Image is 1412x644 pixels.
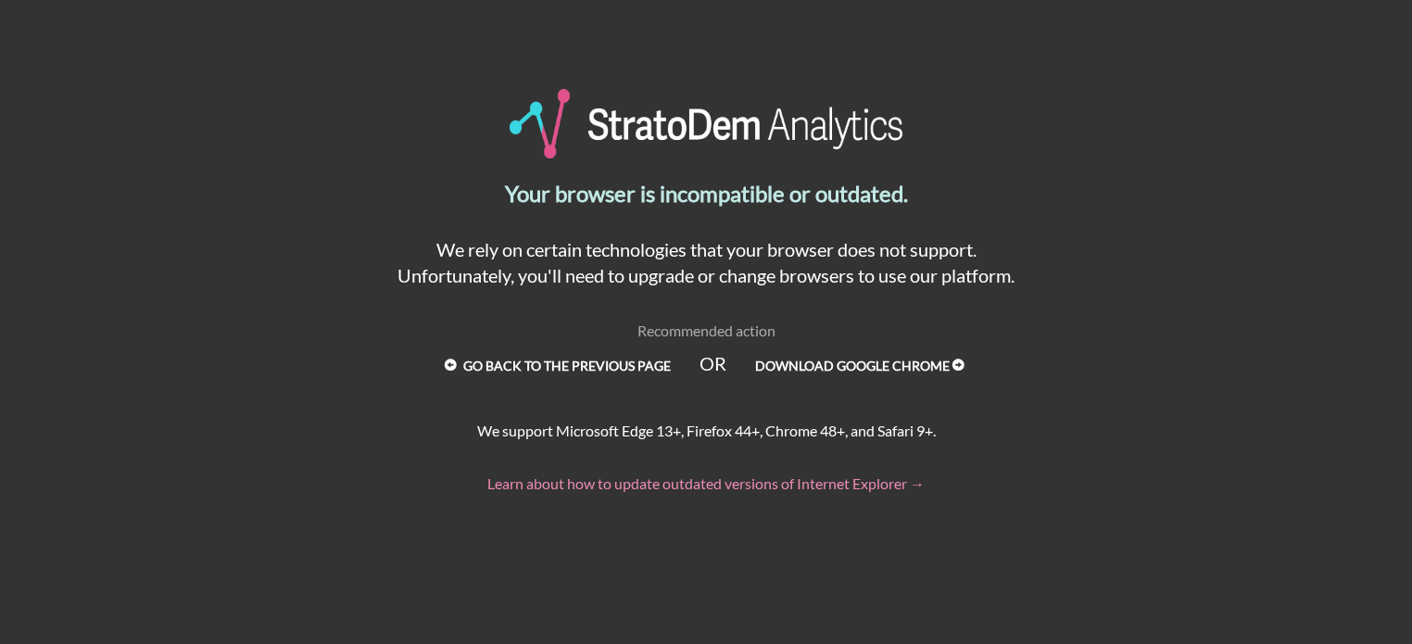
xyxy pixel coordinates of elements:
strong: Your browser is incompatible or outdated. [505,180,908,207]
a: Go back to the previous page [417,351,699,381]
span: Recommended action [637,322,775,339]
a: Learn about how to update outdated versions of Internet Explorer → [487,474,925,492]
strong: Go back to the previous page [463,358,671,373]
span: We support Microsoft Edge 13+, Firefox 44+, Chrome 48+, and Safari 9+. [477,422,936,439]
strong: Download Google Chrome [755,358,950,373]
img: StratoDem Analytics [510,89,903,158]
a: Download Google Chrome [727,351,996,381]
